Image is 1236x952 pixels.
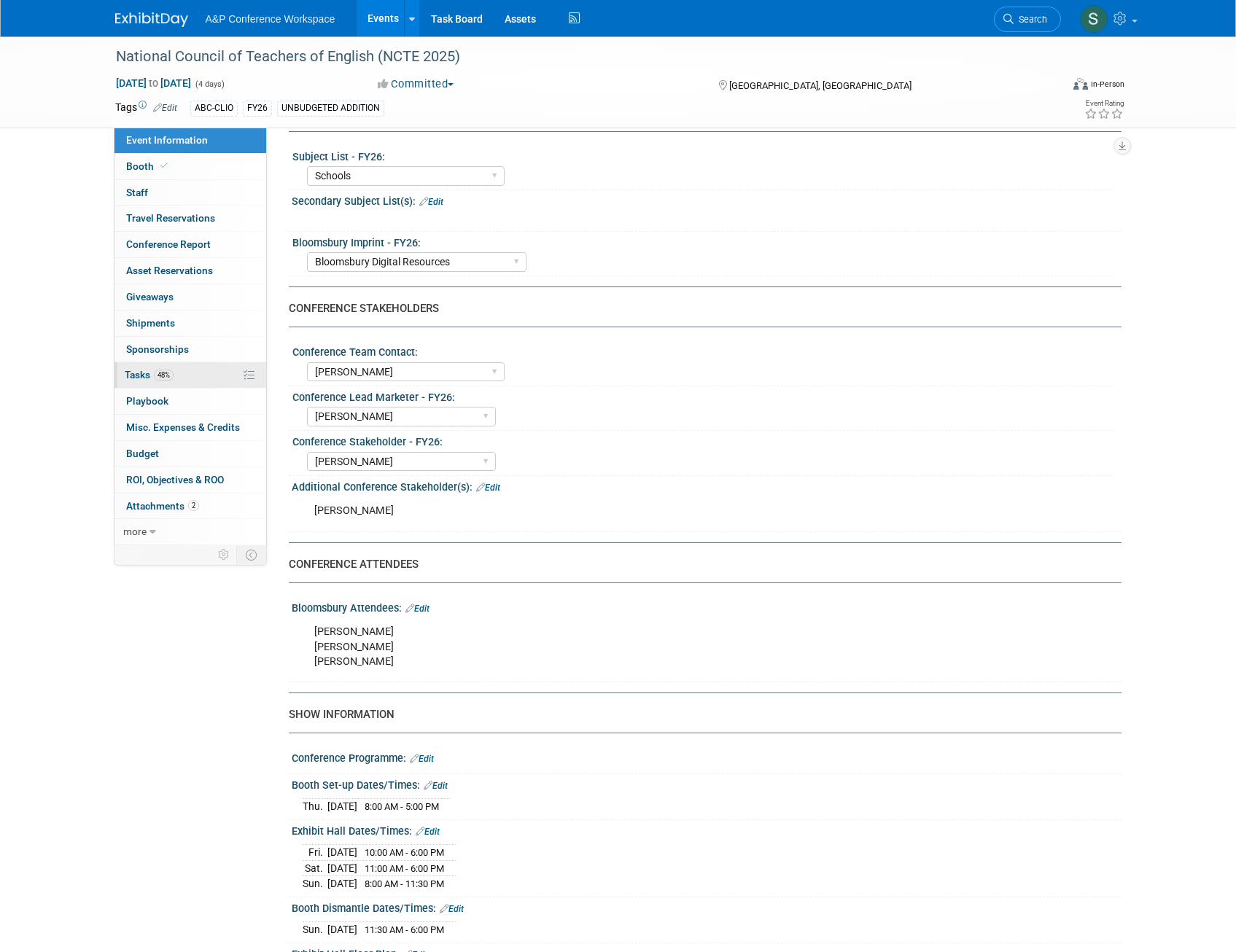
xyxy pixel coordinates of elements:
td: [DATE] [327,876,357,891]
a: Playbook [114,389,266,414]
a: Misc. Expenses & Credits [114,415,266,440]
td: [DATE] [327,845,357,861]
div: In-Person [1090,79,1124,90]
div: CONFERENCE STAKEHOLDERS [289,301,1111,316]
a: Search [994,7,1061,32]
td: [DATE] [327,922,357,937]
img: Format-Inperson.png [1073,78,1088,90]
a: ROI, Objectives & ROO [114,467,266,493]
div: Event Format [975,76,1125,98]
span: Tasks [125,369,174,381]
span: Budget [126,448,159,459]
span: ROI, Objectives & ROO [126,474,224,485]
span: 8:00 AM - 5:00 PM [365,801,439,812]
a: Edit [440,904,464,914]
div: Event Rating [1084,100,1124,107]
span: Giveaways [126,291,174,303]
a: Giveaways [114,284,266,310]
a: Attachments2 [114,493,266,519]
a: Edit [416,827,440,837]
span: Conference Report [126,238,211,250]
img: ExhibitDay [115,12,188,27]
a: Edit [153,103,177,113]
div: CONFERENCE ATTENDEES [289,557,1111,572]
a: Booth [114,154,266,179]
span: [DATE] [DATE] [115,77,192,90]
span: Travel Reservations [126,212,215,224]
div: National Council of Teachers of English (NCTE 2025) [111,44,1039,70]
a: Event Information [114,128,266,153]
a: Asset Reservations [114,258,266,284]
div: ABC-CLIO [190,101,238,116]
span: Staff [126,187,148,198]
div: Additional Conference Stakeholder(s): [292,476,1122,495]
td: Thu. [303,799,327,814]
div: Bloomsbury Attendees: [292,597,1122,616]
div: [PERSON_NAME] [304,496,961,526]
a: Conference Report [114,232,266,257]
div: Conference Stakeholder - FY26: [292,431,1115,449]
div: Subject List - FY26: [292,146,1115,164]
a: Staff [114,180,266,206]
div: Bloomsbury Imprint - FY26: [292,232,1115,250]
span: 11:30 AM - 6:00 PM [365,924,444,935]
span: Booth [126,160,171,172]
span: 11:00 AM - 6:00 PM [365,863,444,874]
span: more [123,526,147,537]
div: SHOW INFORMATION [289,707,1111,722]
span: 2 [188,500,199,511]
span: Shipments [126,317,175,329]
span: 48% [154,370,174,381]
span: Search [1014,14,1047,25]
a: Budget [114,441,266,467]
span: Sponsorships [126,343,189,355]
a: more [114,519,266,545]
span: Misc. Expenses & Credits [126,421,240,433]
a: Edit [419,197,443,207]
button: Committed [373,77,459,92]
span: to [147,77,160,89]
td: Fri. [303,845,327,861]
div: FY26 [243,101,272,116]
div: [PERSON_NAME] [PERSON_NAME] [PERSON_NAME] [304,617,961,676]
a: Sponsorships [114,337,266,362]
a: Travel Reservations [114,206,266,231]
span: Playbook [126,395,168,407]
div: Conference Team Contact: [292,341,1115,359]
img: Samantha Klein [1080,5,1108,33]
div: Conference Lead Marketer - FY26: [292,386,1115,405]
div: UNBUDGETED ADDITION [277,101,384,116]
a: Shipments [114,311,266,336]
td: Tags [115,100,177,117]
a: Edit [476,483,500,493]
a: Edit [424,781,448,791]
td: Toggle Event Tabs [236,545,266,564]
span: (4 days) [194,79,225,89]
td: [DATE] [327,799,357,814]
div: Booth Set-up Dates/Times: [292,774,1122,793]
i: Booth reservation complete [160,162,168,170]
td: Sun. [303,922,327,937]
div: Booth Dismantle Dates/Times: [292,897,1122,916]
span: Attachments [126,500,199,512]
td: Personalize Event Tab Strip [211,545,237,564]
a: Tasks48% [114,362,266,388]
div: Conference Programme: [292,747,1122,766]
div: Secondary Subject List(s): [292,190,1122,209]
a: Edit [405,604,430,614]
span: Asset Reservations [126,265,213,276]
div: Exhibit Hall Dates/Times: [292,820,1122,839]
span: 8:00 AM - 11:30 PM [365,878,444,889]
span: A&P Conference Workspace [206,13,335,25]
td: [DATE] [327,860,357,876]
td: Sun. [303,876,327,891]
span: 10:00 AM - 6:00 PM [365,847,444,858]
span: [GEOGRAPHIC_DATA], [GEOGRAPHIC_DATA] [729,80,912,91]
a: Edit [410,754,434,764]
span: Event Information [126,134,208,146]
td: Sat. [303,860,327,876]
